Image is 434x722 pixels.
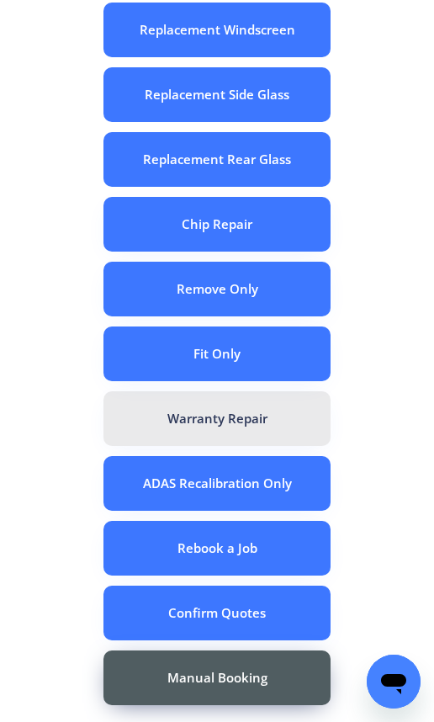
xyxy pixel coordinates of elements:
button: Manual Booking [103,650,331,705]
button: Warranty Repair [103,391,331,446]
button: Remove Only [103,262,331,316]
button: ADAS Recalibration Only [103,456,331,511]
button: Replacement Side Glass [103,67,331,122]
iframe: Button to launch messaging window [367,655,421,709]
button: Confirm Quotes [103,586,331,640]
button: Replacement Rear Glass [103,132,331,187]
button: Rebook a Job [103,521,331,576]
button: Chip Repair [103,197,331,252]
button: Replacement Windscreen [103,3,331,57]
button: Fit Only [103,326,331,381]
